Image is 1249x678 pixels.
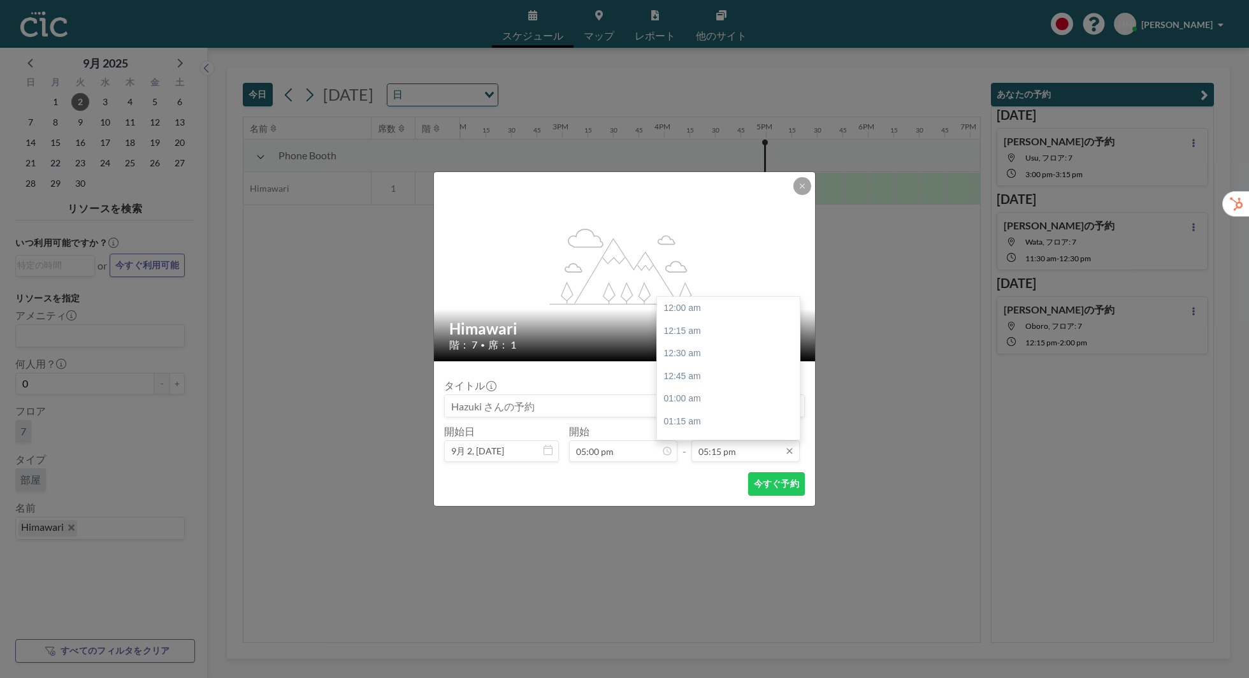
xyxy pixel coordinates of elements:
[569,425,589,438] label: 開始
[657,342,800,365] div: 12:30 am
[449,338,477,351] span: 階： 7
[550,227,700,304] g: flex-grow: 1.2;
[445,395,804,417] input: Hazuki さんの予約
[682,429,686,458] span: -
[657,387,800,410] div: 01:00 am
[449,319,801,338] h2: Himawari
[657,410,800,433] div: 01:15 am
[657,297,800,320] div: 12:00 am
[444,379,495,392] label: タイトル
[748,472,805,496] button: 今すぐ予約
[657,365,800,388] div: 12:45 am
[657,320,800,343] div: 12:15 am
[488,338,516,351] span: 席： 1
[657,433,800,456] div: 01:30 am
[480,340,485,350] span: •
[444,425,475,438] label: 開始日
